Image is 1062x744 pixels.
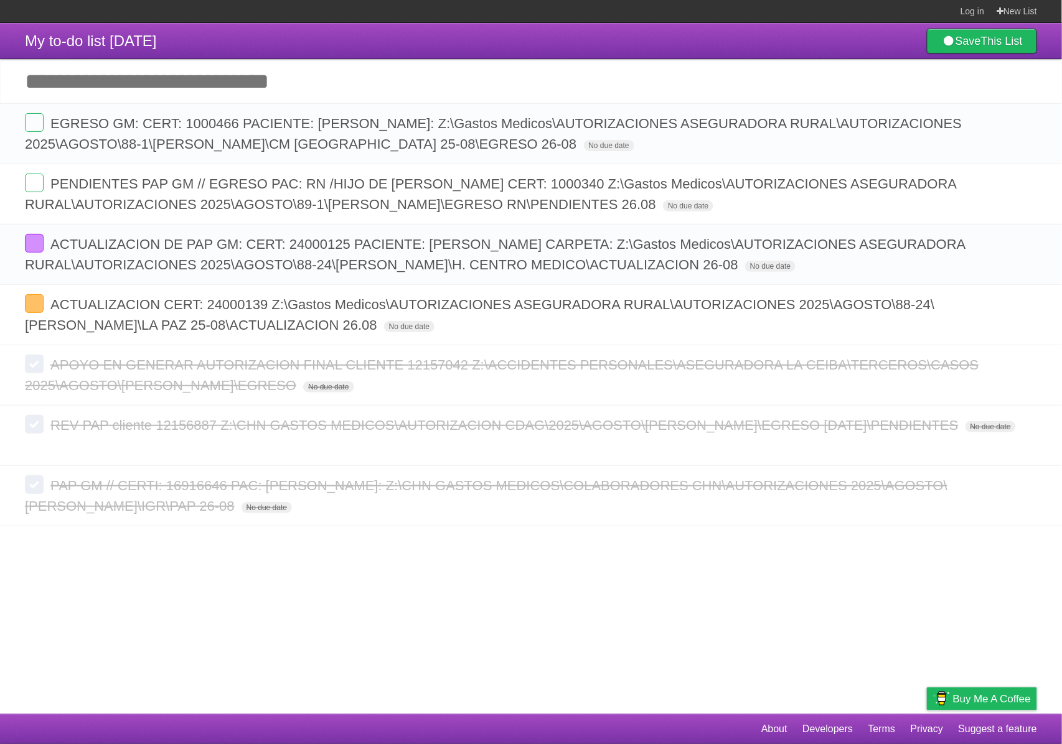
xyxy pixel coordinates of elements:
[981,35,1023,47] b: This List
[242,502,292,513] span: No due date
[933,688,950,709] img: Buy me a coffee
[25,478,947,514] span: PAP GM // CERTI: 16916646 PAC: [PERSON_NAME]: Z:\CHN GASTOS MEDICOS\COLABORADORES CHN\AUTORIZACIO...
[25,415,44,434] label: Done
[384,321,435,332] span: No due date
[303,381,354,393] span: No due date
[50,417,962,433] span: REV PAP cliente 12156887 Z:\CHN GASTOS MEDICOS\AUTORIZACION CDAG\2025\AGOSTO\[PERSON_NAME]\EGRESO...
[745,261,796,272] span: No due date
[911,717,943,741] a: Privacy
[25,355,44,373] label: Done
[25,297,934,333] span: ACTUALIZACION CERT: 24000139 Z:\Gastos Medicos\AUTORIZACIONES ASEGURADORA RURAL\AUTORIZACIONES 20...
[25,176,956,212] span: PENDIENTES PAP GM // EGRESO PAC: RN /HIJO DE [PERSON_NAME] CERT: 1000340 Z:\Gastos Medicos\AUTORI...
[953,688,1031,710] span: Buy me a coffee
[25,234,44,253] label: Done
[761,717,787,741] a: About
[25,357,979,393] span: APOYO EN GENERAR AUTORIZACION FINAL CLIENTE 12157042 Z:\ACCIDENTES PERSONALES\ASEGURADORA LA CEIB...
[25,32,157,49] span: My to-do list [DATE]
[868,717,896,741] a: Terms
[25,236,966,272] span: ACTUALIZACION DE PAP GM: CERT: 24000125 PACIENTE: [PERSON_NAME] CARPETA: Z:\Gastos Medicos\AUTORI...
[25,174,44,192] label: Done
[927,687,1037,710] a: Buy me a coffee
[959,717,1037,741] a: Suggest a feature
[25,475,44,494] label: Done
[25,113,44,132] label: Done
[802,717,853,741] a: Developers
[663,200,713,212] span: No due date
[584,140,634,151] span: No due date
[927,29,1037,53] a: SaveThis List
[966,421,1016,432] span: No due date
[25,116,962,152] span: EGRESO GM: CERT: 1000466 PACIENTE: [PERSON_NAME]: Z:\Gastos Medicos\AUTORIZACIONES ASEGURADORA RU...
[25,294,44,313] label: Done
